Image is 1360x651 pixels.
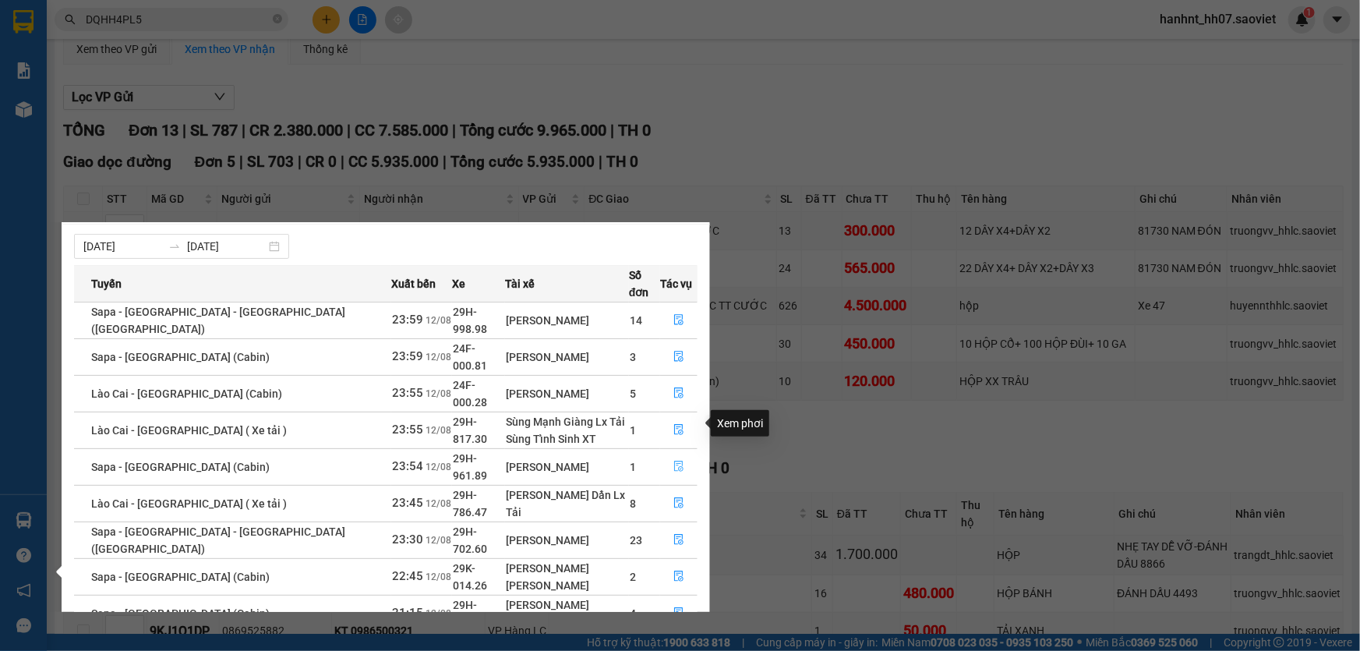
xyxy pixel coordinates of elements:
[661,491,697,516] button: file-done
[453,562,487,592] span: 29K-014.26
[453,599,487,628] span: 29H-961.25
[661,418,697,443] button: file-done
[392,459,423,473] span: 23:54
[506,348,628,366] div: [PERSON_NAME]
[426,462,451,472] span: 12/08
[630,497,636,510] span: 8
[392,532,423,547] span: 23:30
[91,306,345,335] span: Sapa - [GEOGRAPHIC_DATA] - [GEOGRAPHIC_DATA] ([GEOGRAPHIC_DATA])
[630,351,636,363] span: 3
[630,424,636,437] span: 1
[83,238,162,255] input: Từ ngày
[426,571,451,582] span: 12/08
[426,352,451,363] span: 12/08
[426,608,451,619] span: 12/08
[91,387,282,400] span: Lào Cai - [GEOGRAPHIC_DATA] (Cabin)
[91,351,270,363] span: Sapa - [GEOGRAPHIC_DATA] (Cabin)
[392,569,423,583] span: 22:45
[392,423,423,437] span: 23:55
[453,452,487,482] span: 29H-961.89
[630,387,636,400] span: 5
[168,240,181,253] span: swap-right
[426,425,451,436] span: 12/08
[630,571,636,583] span: 2
[630,534,642,547] span: 23
[453,489,487,518] span: 29H-786.47
[506,560,628,577] div: [PERSON_NAME]
[187,238,266,255] input: Đến ngày
[673,314,684,327] span: file-done
[426,535,451,546] span: 12/08
[661,564,697,589] button: file-done
[661,601,697,626] button: file-done
[91,424,287,437] span: Lào Cai - [GEOGRAPHIC_DATA] ( Xe tải )
[91,571,270,583] span: Sapa - [GEOGRAPHIC_DATA] (Cabin)
[630,461,636,473] span: 1
[506,577,628,594] div: [PERSON_NAME]
[506,430,628,448] div: Sùng Tỉnh Sinh XT
[673,387,684,400] span: file-done
[453,525,487,555] span: 29H-702.60
[711,410,769,437] div: Xem phơi
[506,596,628,614] div: [PERSON_NAME]
[673,534,684,547] span: file-done
[673,351,684,363] span: file-done
[660,275,692,292] span: Tác vụ
[661,455,697,479] button: file-done
[661,381,697,406] button: file-done
[673,607,684,620] span: file-done
[168,240,181,253] span: to
[673,461,684,473] span: file-done
[453,379,487,409] span: 24F-000.28
[661,308,697,333] button: file-done
[661,528,697,553] button: file-done
[91,275,122,292] span: Tuyến
[426,315,451,326] span: 12/08
[91,461,270,473] span: Sapa - [GEOGRAPHIC_DATA] (Cabin)
[392,496,423,510] span: 23:45
[630,607,636,620] span: 4
[673,497,684,510] span: file-done
[452,275,465,292] span: Xe
[506,312,628,329] div: [PERSON_NAME]
[630,314,642,327] span: 14
[91,607,270,620] span: Sapa - [GEOGRAPHIC_DATA] (Cabin)
[392,386,423,400] span: 23:55
[392,313,423,327] span: 23:59
[91,525,345,555] span: Sapa - [GEOGRAPHIC_DATA] - [GEOGRAPHIC_DATA] ([GEOGRAPHIC_DATA])
[391,275,436,292] span: Xuất bến
[505,275,535,292] span: Tài xế
[453,306,487,335] span: 29H-998.98
[506,532,628,549] div: [PERSON_NAME]
[506,458,628,476] div: [PERSON_NAME]
[629,267,659,301] span: Số đơn
[453,342,487,372] span: 24F-000.81
[673,571,684,583] span: file-done
[506,486,628,521] div: [PERSON_NAME] Dần Lx Tải
[426,498,451,509] span: 12/08
[392,349,423,363] span: 23:59
[453,416,487,445] span: 29H-817.30
[426,388,451,399] span: 12/08
[673,424,684,437] span: file-done
[506,385,628,402] div: [PERSON_NAME]
[506,413,628,430] div: Sùng Mạnh Giàng Lx Tải
[91,497,287,510] span: Lào Cai - [GEOGRAPHIC_DATA] ( Xe tải )
[661,345,697,370] button: file-done
[392,606,423,620] span: 21:15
